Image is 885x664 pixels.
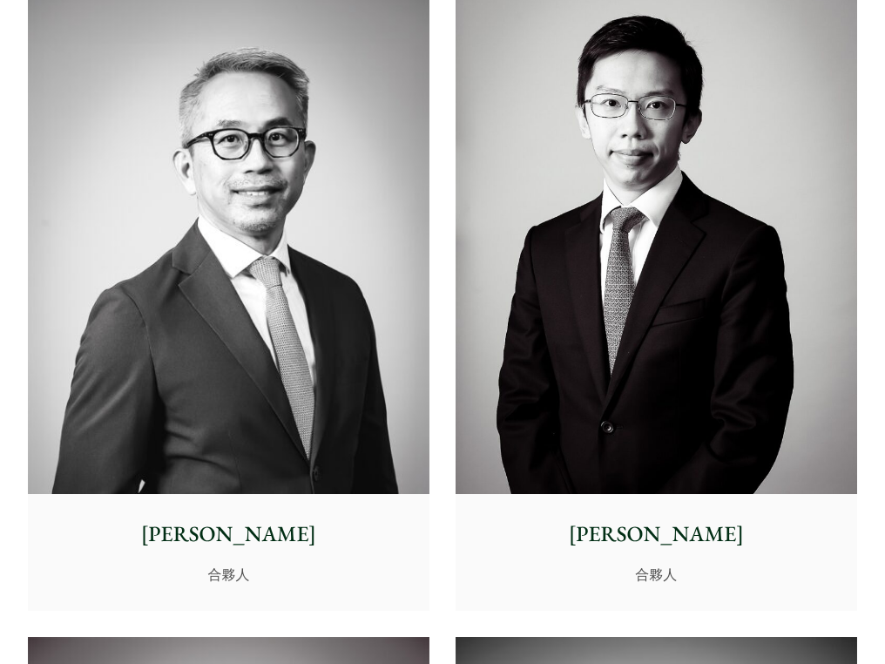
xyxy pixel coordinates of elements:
[40,518,416,551] p: [PERSON_NAME]
[468,564,844,585] p: 合夥人
[40,564,416,585] p: 合夥人
[468,518,844,551] p: [PERSON_NAME]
